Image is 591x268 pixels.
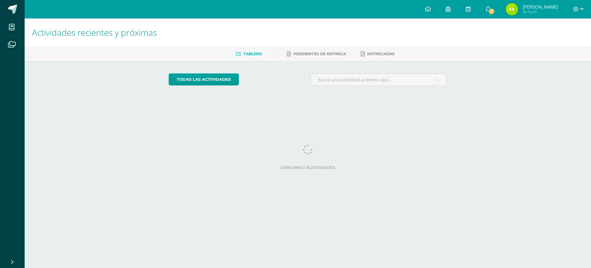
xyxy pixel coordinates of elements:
a: Tablero [236,49,262,59]
input: Busca una actividad próxima aquí... [311,74,447,86]
span: 1 [488,8,495,15]
a: Entregadas [361,49,395,59]
img: 4c2a7abacd59fa5c976236ee5449419b.png [506,3,518,15]
label: Cargando actividades [169,165,447,170]
span: Pendientes de entrega [293,52,346,56]
a: todas las Actividades [169,73,239,85]
span: [PERSON_NAME] [523,4,558,10]
span: Tablero [243,52,262,56]
span: Entregadas [367,52,395,56]
a: Pendientes de entrega [287,49,346,59]
span: Actividades recientes y próximas [32,27,157,38]
span: Mi Perfil [523,9,558,14]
